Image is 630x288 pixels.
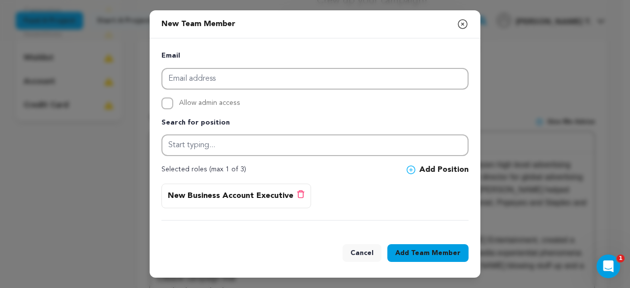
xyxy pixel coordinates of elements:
[161,164,246,176] p: Selected roles (max 1 of 3)
[179,97,240,109] span: Allow admin access
[168,190,293,202] p: New Business Account Executive
[161,14,235,34] p: New Team Member
[161,117,469,129] p: Search for position
[161,68,469,90] input: Email address
[407,164,469,176] button: Add Position
[597,255,620,278] iframe: Intercom live chat
[411,248,461,258] span: Team Member
[617,255,625,262] span: 1
[161,97,173,109] input: Allow admin access
[343,244,381,262] button: Cancel
[161,50,469,62] p: Email
[161,134,469,156] input: Start typing...
[387,244,469,262] button: AddTeam Member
